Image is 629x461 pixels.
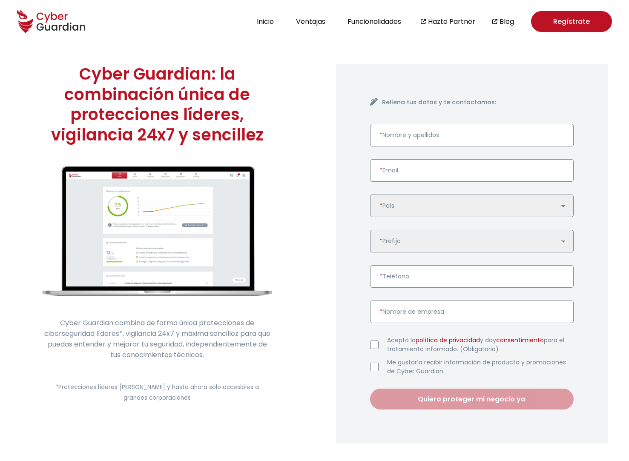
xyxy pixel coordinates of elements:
[593,427,620,452] iframe: chat widget
[387,358,574,376] label: Me gustaría recibir información de producto y promociones de Cyber Guardian.
[43,64,272,145] h1: Cyber Guardian: la combinación única de protecciones líderes, vigilancia 24x7 y sencillez
[56,383,259,402] small: *Protecciones líderes [PERSON_NAME] y hasta ahora solo accesibles a grandes corporaciones
[382,98,574,107] h4: Rellena tus datos y te contactamos:
[345,16,404,27] button: Funcionalidades
[387,336,574,354] label: Acepto la y doy para el tratamiento informado. (Obligatorio)
[496,336,544,344] a: consentimiento
[416,336,480,344] a: política de privacidad
[43,166,272,296] img: cyberguardian-home
[370,265,574,288] input: Introduce un número de teléfono válido.
[370,389,574,409] button: Quiero proteger mi negocio ya
[428,16,475,27] a: Hazte Partner
[293,16,328,27] button: Ventajas
[500,16,514,27] a: Blog
[531,11,612,32] a: Regístrate
[43,318,272,360] p: Cyber Guardian combina de forma única protecciones de ciberseguridad líderes*, vigilancia 24x7 y ...
[254,16,276,27] button: Inicio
